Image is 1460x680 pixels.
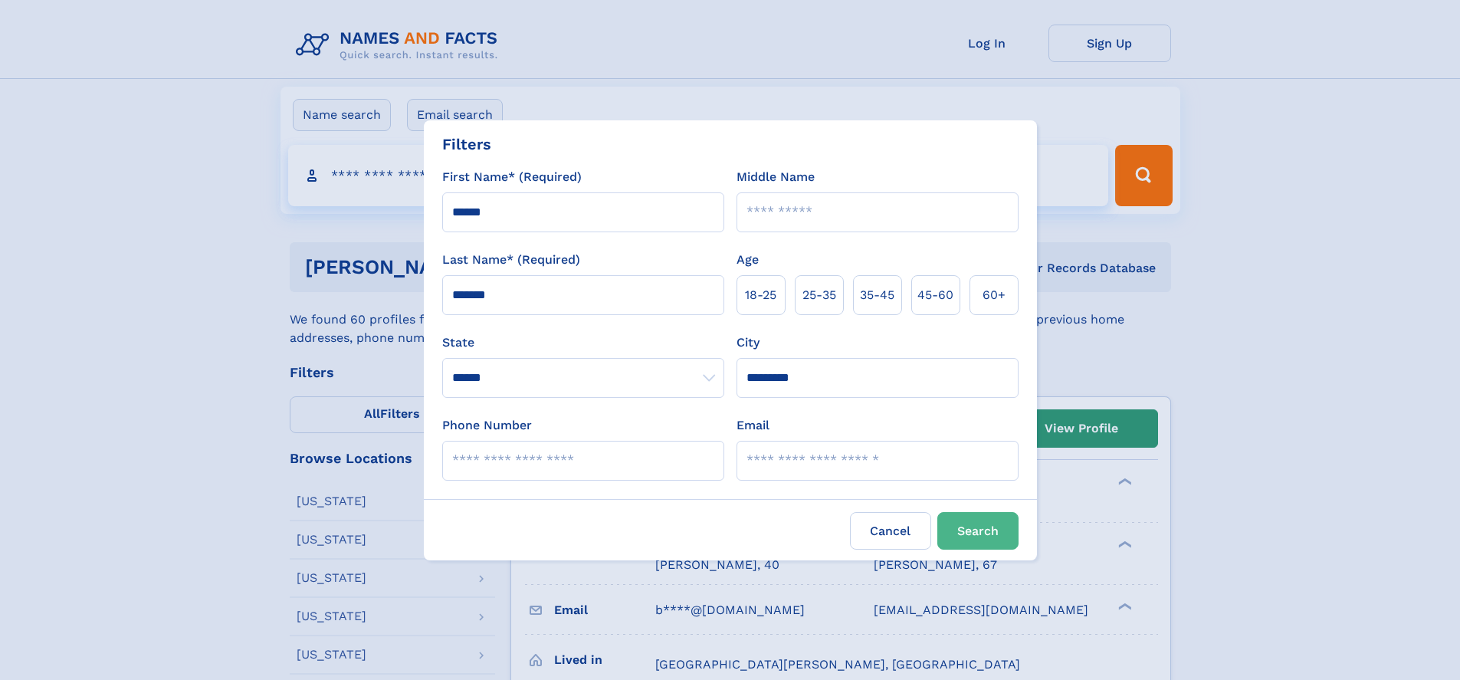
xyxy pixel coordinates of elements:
label: State [442,333,724,352]
label: Age [737,251,759,269]
div: Filters [442,133,491,156]
span: 18‑25 [745,286,776,304]
label: City [737,333,760,352]
button: Search [937,512,1019,550]
label: Phone Number [442,416,532,435]
label: First Name* (Required) [442,168,582,186]
span: 25‑35 [802,286,836,304]
span: 45‑60 [917,286,953,304]
span: 35‑45 [860,286,894,304]
label: Email [737,416,769,435]
span: 60+ [983,286,1006,304]
label: Last Name* (Required) [442,251,580,269]
label: Cancel [850,512,931,550]
label: Middle Name [737,168,815,186]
